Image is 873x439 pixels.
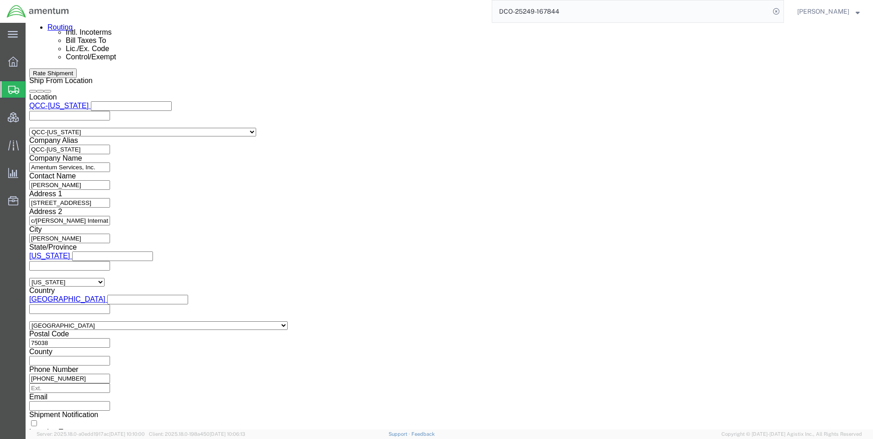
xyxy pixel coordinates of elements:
[389,431,411,437] a: Support
[492,0,770,22] input: Search for shipment number, reference number
[26,23,873,429] iframe: FS Legacy Container
[797,6,860,17] button: [PERSON_NAME]
[797,6,849,16] span: Ray Cheatteam
[149,431,245,437] span: Client: 2025.18.0-198a450
[109,431,145,437] span: [DATE] 10:10:00
[721,430,862,438] span: Copyright © [DATE]-[DATE] Agistix Inc., All Rights Reserved
[37,431,145,437] span: Server: 2025.18.0-a0edd1917ac
[411,431,435,437] a: Feedback
[210,431,245,437] span: [DATE] 10:06:13
[6,5,69,18] img: logo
